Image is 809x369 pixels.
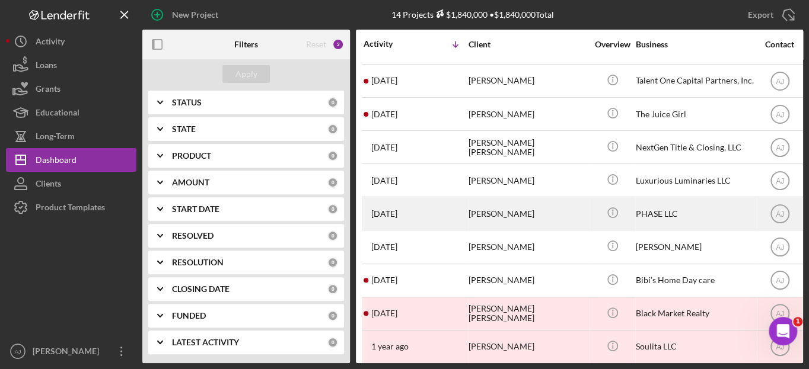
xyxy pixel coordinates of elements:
div: Long-Term [36,124,75,151]
div: [PERSON_NAME] [469,98,587,130]
div: [PERSON_NAME] [636,231,754,262]
div: 0 [327,150,338,161]
b: FUNDED [172,311,206,320]
b: RESOLUTION [172,258,224,267]
div: New Project [172,3,218,27]
div: 0 [327,230,338,241]
div: 0 [327,177,338,188]
div: Apply [235,65,257,83]
div: Clients [36,172,61,198]
time: 2025-05-07 17:27 [371,209,397,219]
button: AJ[PERSON_NAME] [6,339,136,363]
div: [PERSON_NAME] [469,198,587,229]
div: Soulita LLC [636,331,754,362]
b: RESOLVED [172,231,214,240]
div: [PERSON_NAME] [469,165,587,196]
b: LATEST ACTIVITY [172,338,239,347]
b: AMOUNT [172,178,209,187]
div: Grants [36,77,60,104]
div: [PERSON_NAME] [30,339,107,366]
time: 2025-05-16 16:39 [371,176,397,185]
div: PHASE LLC [636,198,754,229]
div: Client [469,40,587,49]
div: Contact [757,40,802,49]
div: Educational [36,101,79,127]
div: Black Market Realty [636,298,754,329]
text: AJ [775,110,783,118]
button: New Project [142,3,230,27]
div: Product Templates [36,195,105,222]
div: Activity [364,39,416,49]
button: Activity [6,30,136,53]
div: Export [748,3,773,27]
text: AJ [775,343,783,351]
div: 0 [327,257,338,268]
button: Dashboard [6,148,136,172]
button: Clients [6,172,136,195]
time: 2025-07-08 13:27 [371,110,397,119]
div: 14 Projects • $1,840,000 Total [391,9,554,20]
time: 2025-06-05 17:08 [371,143,397,152]
b: Filters [234,40,258,49]
time: 2025-02-20 21:18 [371,275,397,285]
div: Loans [36,53,57,80]
div: [PERSON_NAME] [469,265,587,296]
text: AJ [775,143,783,152]
div: Reset [306,40,326,49]
div: Business [636,40,754,49]
div: Bibi’s Home Day care [636,265,754,296]
time: 2025-01-07 05:28 [371,309,397,318]
div: [PERSON_NAME] [469,65,587,97]
div: Activity [36,30,65,56]
div: The Juice Girl [636,98,754,130]
text: AJ [775,177,783,185]
text: AJ [775,77,783,85]
b: STATE [172,124,196,134]
span: 1 [793,317,802,326]
b: CLOSING DATE [172,284,230,294]
iframe: Intercom live chat [769,317,797,345]
div: 0 [327,124,338,134]
div: $1,840,000 [434,9,488,20]
button: Apply [222,65,270,83]
div: [PERSON_NAME] [469,231,587,262]
div: NextGen Title & Closing, LLC [636,131,754,163]
b: PRODUCT [172,151,211,161]
button: Product Templates [6,195,136,219]
time: 2025-03-05 20:01 [371,242,397,252]
div: 0 [327,204,338,214]
text: AJ [14,348,21,355]
button: Educational [6,101,136,124]
button: Export [736,3,803,27]
b: START DATE [172,204,219,214]
text: AJ [775,210,783,218]
div: 0 [327,310,338,321]
button: Long-Term [6,124,136,148]
div: Talent One Capital Partners, Inc. [636,65,754,97]
div: [PERSON_NAME] [PERSON_NAME] [469,298,587,329]
time: 2025-07-19 00:04 [371,76,397,85]
text: AJ [775,310,783,318]
div: 0 [327,284,338,294]
button: Grants [6,77,136,101]
div: [PERSON_NAME] [469,331,587,362]
b: STATUS [172,98,202,107]
div: 0 [327,97,338,108]
div: 0 [327,337,338,348]
div: 2 [332,38,344,50]
div: Dashboard [36,148,77,175]
button: Loans [6,53,136,77]
text: AJ [775,277,783,285]
div: [PERSON_NAME] [PERSON_NAME] [469,131,587,163]
time: 2024-04-08 11:33 [371,342,409,351]
text: AJ [775,243,783,252]
div: Overview [590,40,635,49]
div: Luxurious Luminaries LLC [636,165,754,196]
